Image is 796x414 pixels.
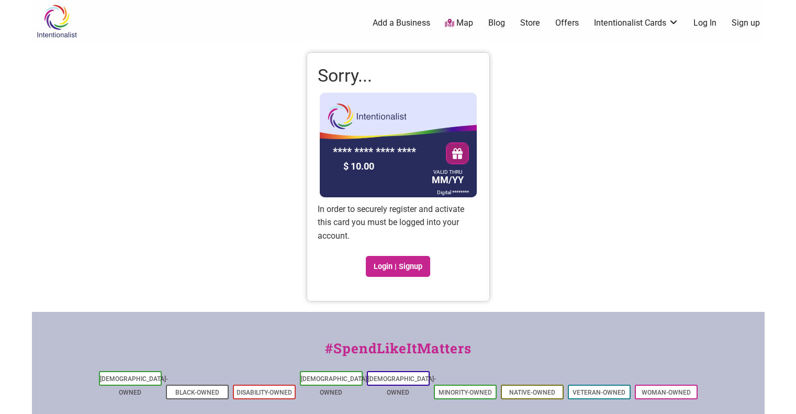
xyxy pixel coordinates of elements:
div: $ 10.00 [341,158,430,174]
div: VALID THRU [432,171,464,173]
a: Black-Owned [175,389,219,396]
a: Veteran-Owned [573,389,625,396]
h1: Sorry... [318,63,479,88]
a: Store [520,17,540,29]
p: In order to securely register and activate this card you must be logged into your account. [318,203,479,243]
a: Log In [693,17,716,29]
a: [DEMOGRAPHIC_DATA]-Owned [368,375,436,396]
a: Blog [488,17,505,29]
a: Minority-Owned [439,389,492,396]
a: Intentionalist Cards [594,17,679,29]
div: #SpendLikeItMatters [32,338,765,369]
img: Intentionalist [32,4,82,38]
a: Map [445,17,473,29]
a: Native-Owned [509,389,555,396]
a: Disability-Owned [237,389,292,396]
div: MM/YY [429,170,466,188]
a: Add a Business [373,17,430,29]
a: Offers [555,17,579,29]
a: Login | Signup [366,256,431,277]
a: [DEMOGRAPHIC_DATA]-Owned [100,375,168,396]
a: Sign up [732,17,760,29]
a: Woman-Owned [642,389,691,396]
a: [DEMOGRAPHIC_DATA]-Owned [301,375,369,396]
